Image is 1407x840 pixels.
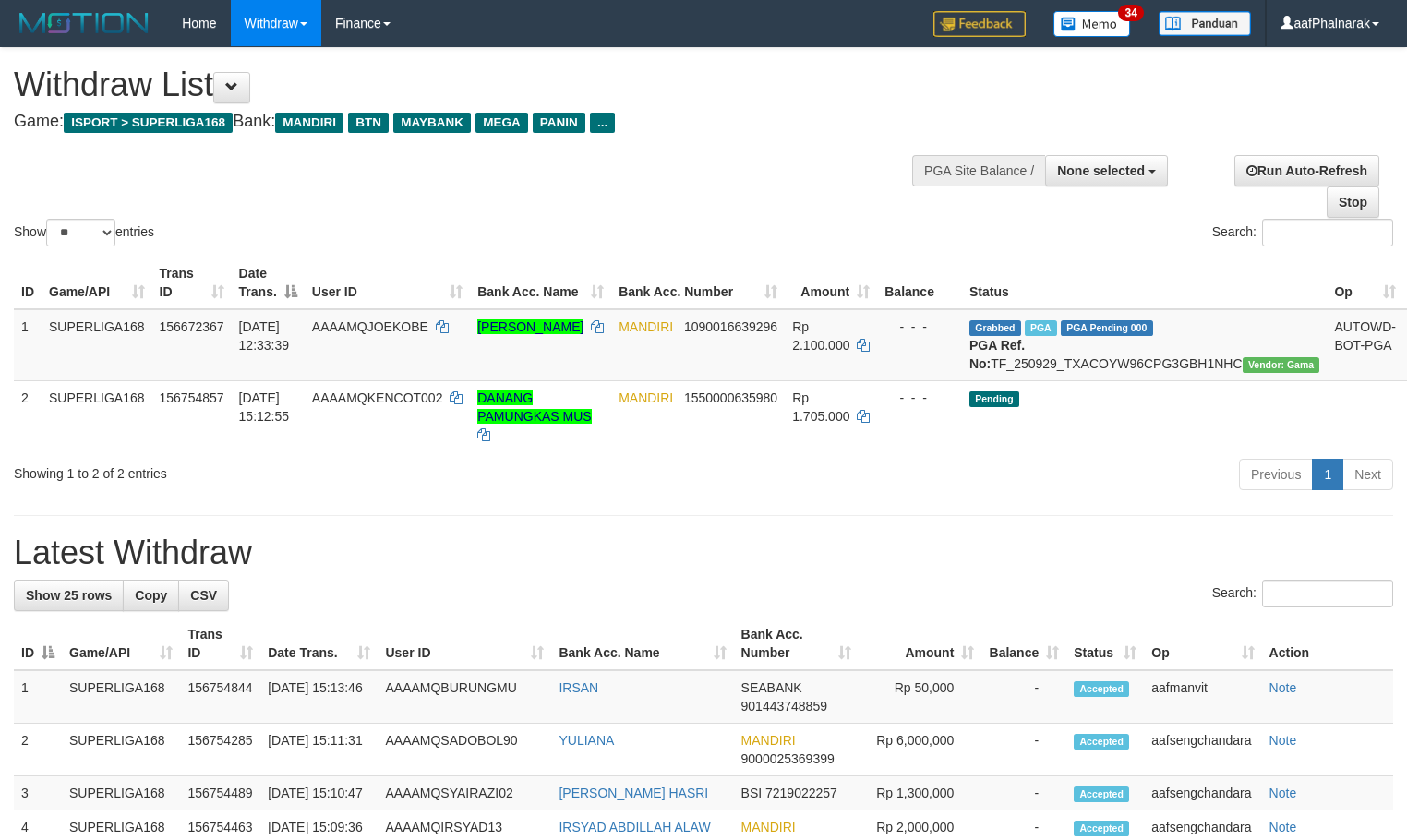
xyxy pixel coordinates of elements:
[933,11,1026,37] img: Feedback.jpg
[981,618,1066,670] th: Balance: activate to sort column ascending
[884,318,955,336] div: - - -
[180,724,260,776] td: 156754285
[741,680,802,695] span: SEABANK
[792,390,849,424] span: Rp 1.705.000
[1312,459,1343,490] a: 1
[551,618,733,670] th: Bank Acc. Name: activate to sort column ascending
[470,257,611,309] th: Bank Acc. Name: activate to sort column ascending
[180,776,260,810] td: 156754489
[160,319,224,334] span: 156672367
[14,113,920,131] h4: Game: Bank:
[684,319,777,334] span: Copy 1090016639296 to clipboard
[792,319,849,353] span: Rp 2.100.000
[1118,5,1143,21] span: 34
[741,733,796,748] span: MANDIRI
[305,257,470,309] th: User ID: activate to sort column ascending
[14,534,1393,571] h1: Latest Withdraw
[1262,618,1393,670] th: Action
[232,257,305,309] th: Date Trans.: activate to sort column descending
[378,776,551,810] td: AAAAMQSYAIRAZI02
[1074,681,1129,697] span: Accepted
[981,776,1066,810] td: -
[1144,724,1261,776] td: aafsengchandara
[393,113,471,133] span: MAYBANK
[962,309,1327,381] td: TF_250929_TXACOYW96CPG3GBH1NHC
[559,733,614,748] a: YULIANA
[859,670,981,724] td: Rp 50,000
[1061,320,1153,336] span: PGA Pending
[312,390,443,405] span: AAAAMQKENCOT002
[14,380,42,451] td: 2
[160,390,224,405] span: 156754857
[14,9,154,37] img: MOTION_logo.png
[765,786,837,800] span: Copy 7219022257 to clipboard
[190,588,217,603] span: CSV
[741,751,835,766] span: Copy 9000025369399 to clipboard
[559,680,598,695] a: IRSAN
[981,670,1066,724] td: -
[42,309,152,381] td: SUPERLIGA168
[14,457,572,483] div: Showing 1 to 2 of 2 entries
[348,113,389,133] span: BTN
[684,390,777,405] span: Copy 1550000635980 to clipboard
[14,580,124,611] a: Show 25 rows
[275,113,343,133] span: MANDIRI
[1234,155,1379,186] a: Run Auto-Refresh
[378,724,551,776] td: AAAAMQSADOBOL90
[1342,459,1393,490] a: Next
[42,257,152,309] th: Game/API: activate to sort column ascending
[378,670,551,724] td: AAAAMQBURUNGMU
[859,724,981,776] td: Rp 6,000,000
[152,257,232,309] th: Trans ID: activate to sort column ascending
[785,257,877,309] th: Amount: activate to sort column ascending
[741,699,827,714] span: Copy 901443748859 to clipboard
[1327,257,1403,309] th: Op: activate to sort column ascending
[1262,580,1393,607] input: Search:
[1262,219,1393,246] input: Search:
[590,113,615,133] span: ...
[62,618,180,670] th: Game/API: activate to sort column ascending
[1057,163,1145,178] span: None selected
[1074,734,1129,750] span: Accepted
[969,391,1019,407] span: Pending
[559,820,710,834] a: IRSYAD ABDILLAH ALAW
[180,670,260,724] td: 156754844
[1212,580,1393,607] label: Search:
[260,670,378,724] td: [DATE] 15:13:46
[1025,320,1057,336] span: Marked by aafsengchandara
[14,670,62,724] td: 1
[62,776,180,810] td: SUPERLIGA168
[180,618,260,670] th: Trans ID: activate to sort column ascending
[611,257,785,309] th: Bank Acc. Number: activate to sort column ascending
[619,319,673,334] span: MANDIRI
[62,724,180,776] td: SUPERLIGA168
[619,390,673,405] span: MANDIRI
[1045,155,1168,186] button: None selected
[1074,821,1129,836] span: Accepted
[14,618,62,670] th: ID: activate to sort column descending
[477,319,583,334] a: [PERSON_NAME]
[14,66,920,103] h1: Withdraw List
[312,319,428,334] span: AAAAMQJOEKOBE
[475,113,528,133] span: MEGA
[14,309,42,381] td: 1
[1066,618,1144,670] th: Status: activate to sort column ascending
[178,580,229,611] a: CSV
[1053,11,1131,37] img: Button%20Memo.svg
[1239,459,1313,490] a: Previous
[741,786,763,800] span: BSI
[477,390,591,424] a: DANANG PAMUNGKAS MUS
[741,820,796,834] span: MANDIRI
[62,670,180,724] td: SUPERLIGA168
[1327,186,1379,218] a: Stop
[859,618,981,670] th: Amount: activate to sort column ascending
[123,580,179,611] a: Copy
[239,319,290,353] span: [DATE] 12:33:39
[884,389,955,407] div: - - -
[14,724,62,776] td: 2
[14,776,62,810] td: 3
[969,338,1025,371] b: PGA Ref. No:
[962,257,1327,309] th: Status
[46,219,115,246] select: Showentries
[42,380,152,451] td: SUPERLIGA168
